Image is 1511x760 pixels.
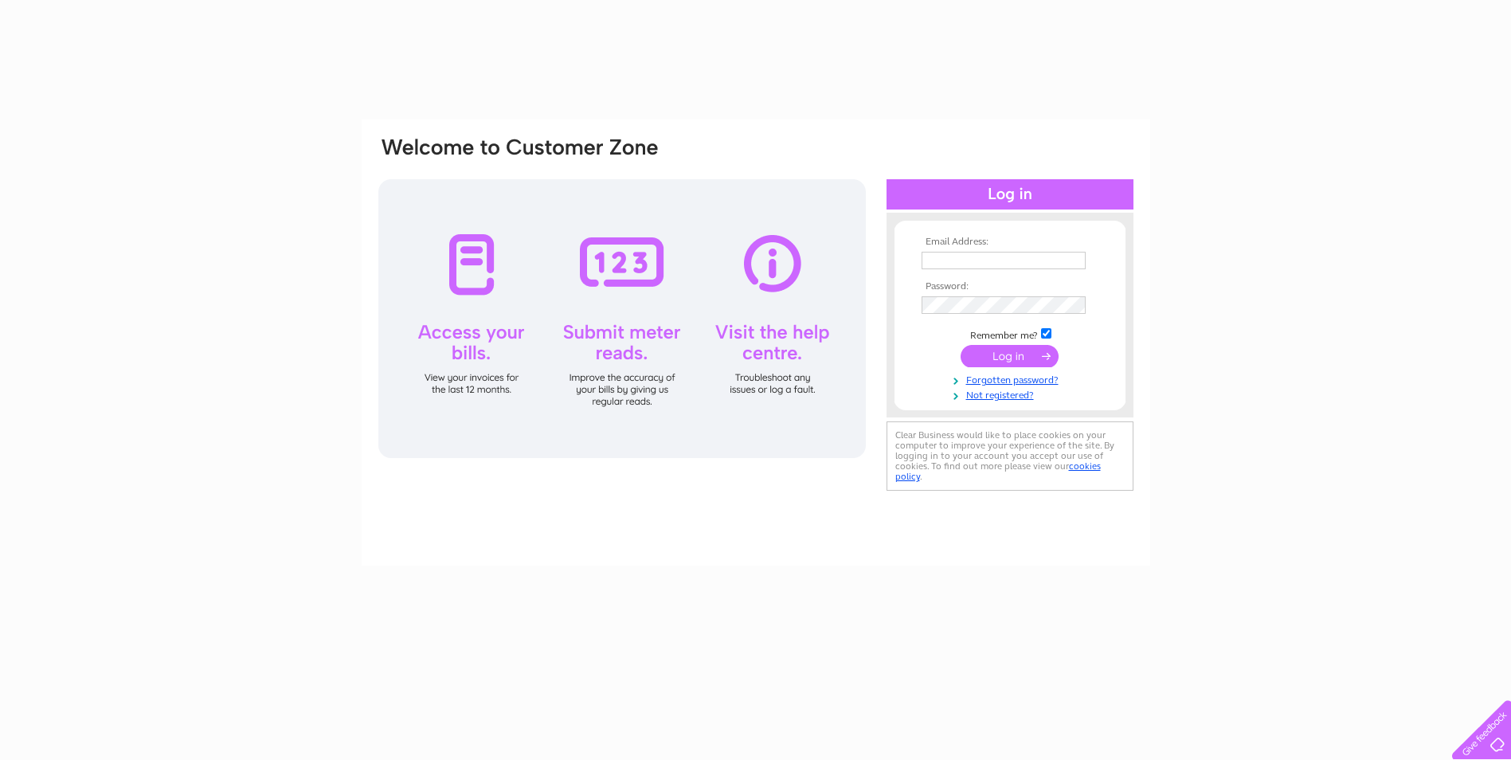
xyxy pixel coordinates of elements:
[887,421,1133,491] div: Clear Business would like to place cookies on your computer to improve your experience of the sit...
[922,371,1102,386] a: Forgotten password?
[918,237,1102,248] th: Email Address:
[918,326,1102,342] td: Remember me?
[922,386,1102,402] a: Not registered?
[918,281,1102,292] th: Password:
[961,345,1059,367] input: Submit
[895,460,1101,482] a: cookies policy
